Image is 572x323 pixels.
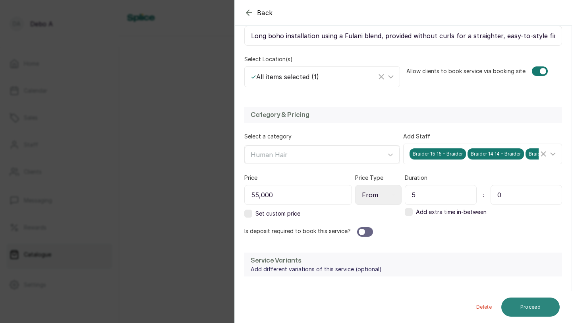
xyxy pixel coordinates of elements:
[470,298,498,317] button: Delete
[539,149,548,159] button: Clear Selected
[244,8,273,18] button: Back
[501,298,560,317] button: Proceed
[468,148,524,160] span: Braider 14 14 - Braider
[403,132,430,140] label: Add Staff
[244,26,562,46] input: A brief description of this service
[244,132,292,140] label: Select a category
[251,110,556,120] h2: Category & Pricing
[251,265,382,273] p: Add different variations of this service (optional)
[491,185,562,205] input: Minutes
[251,73,256,81] span: ✓
[255,210,300,218] span: Set custom price
[244,55,293,63] label: Select Location(s)
[377,72,386,82] button: Clear Selected
[244,174,257,182] label: Price
[355,174,383,182] label: Price Type
[405,185,477,205] input: Hour(s)
[244,185,352,205] input: Enter price
[257,8,273,18] span: Back
[251,256,382,265] h2: Service Variants
[244,227,351,237] label: Is deposit required to book this service?
[405,174,427,182] label: Duration
[410,148,466,160] span: Braider 15 15 - Braider
[416,208,487,216] span: Add extra time in-between
[251,72,377,82] div: All items selected ( 1 )
[406,67,526,75] label: Allow clients to book service via booking site
[483,191,484,199] span: :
